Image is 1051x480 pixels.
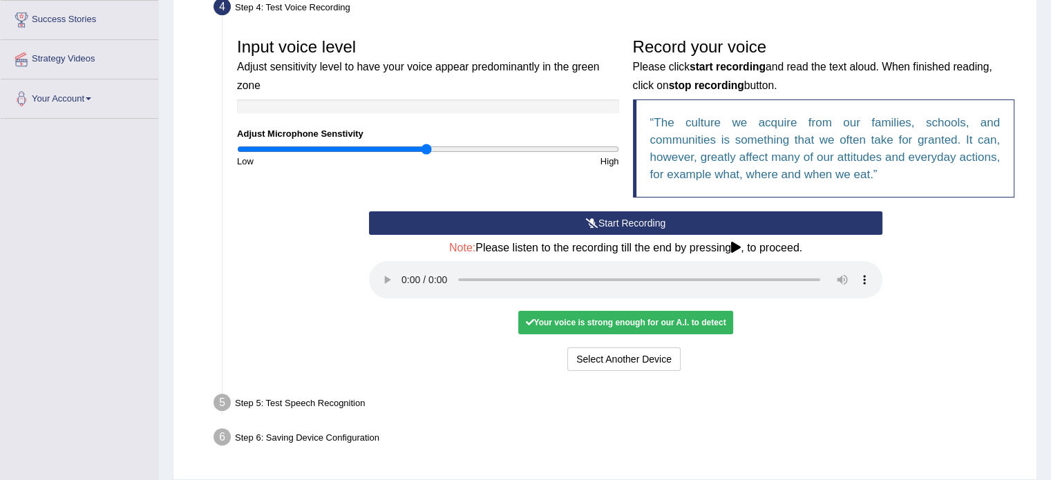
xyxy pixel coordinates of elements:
div: Low [230,155,428,168]
b: start recording [690,61,766,73]
a: Success Stories [1,1,158,35]
small: Please click and read the text aloud. When finished reading, click on button. [633,61,992,90]
button: Start Recording [369,211,882,235]
button: Select Another Device [567,347,681,371]
a: Strategy Videos [1,40,158,75]
q: The culture we acquire from our families, schools, and communities is something that we often tak... [650,116,1001,181]
span: Note: [449,242,475,253]
b: stop recording [669,79,744,91]
h3: Record your voice [633,38,1015,93]
h4: Please listen to the recording till the end by pressing , to proceed. [369,242,882,254]
small: Adjust sensitivity level to have your voice appear predominantly in the green zone [237,61,599,90]
div: High [428,155,625,168]
h3: Input voice level [237,38,619,93]
div: Your voice is strong enough for our A.I. to detect [518,311,732,334]
div: Step 5: Test Speech Recognition [207,390,1030,420]
a: Your Account [1,79,158,114]
label: Adjust Microphone Senstivity [237,127,363,140]
div: Step 6: Saving Device Configuration [207,424,1030,454]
